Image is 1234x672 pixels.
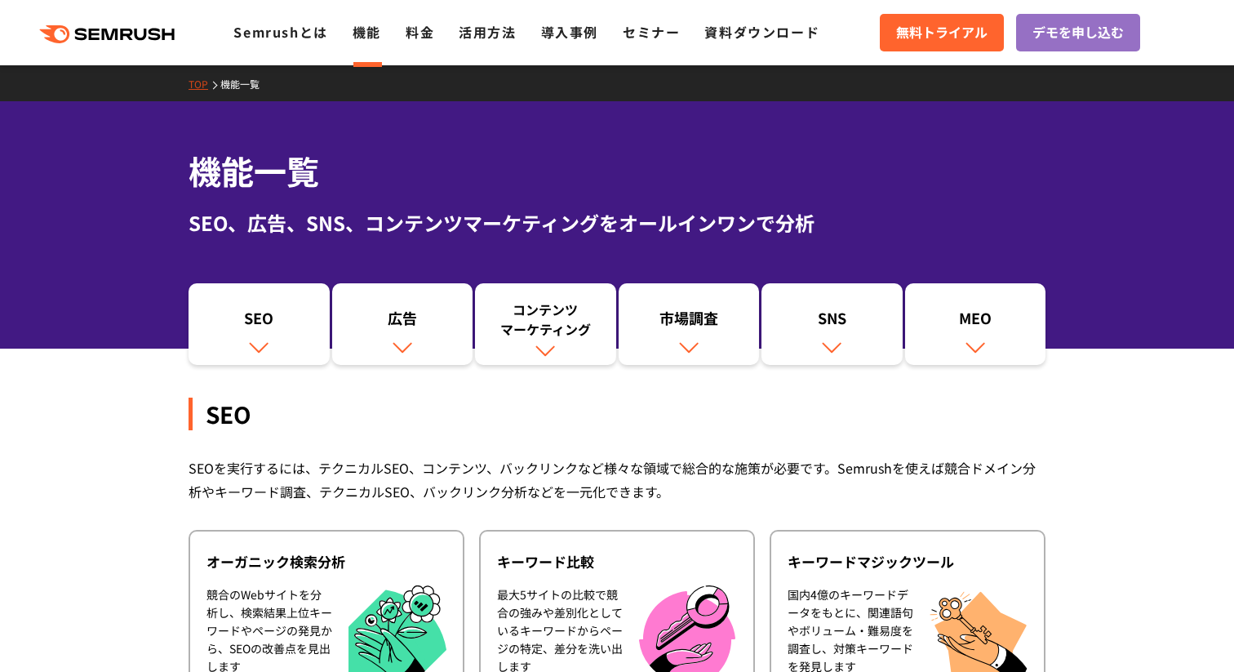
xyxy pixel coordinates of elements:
a: 料金 [406,22,434,42]
a: デモを申し込む [1016,14,1140,51]
a: Semrushとは [233,22,327,42]
span: デモを申し込む [1032,22,1124,43]
span: 無料トライアル [896,22,988,43]
a: TOP [189,77,220,91]
a: セミナー [623,22,680,42]
a: 広告 [332,283,473,365]
div: SEO [189,398,1045,430]
div: 市場調査 [627,308,752,336]
a: 機能 [353,22,381,42]
div: MEO [913,308,1038,336]
div: コンテンツ マーケティング [483,300,608,339]
div: SEO [197,308,322,336]
div: SNS [770,308,894,336]
a: 導入事例 [541,22,598,42]
h1: 機能一覧 [189,147,1045,195]
div: オーガニック検索分析 [206,552,446,572]
a: コンテンツマーケティング [475,283,616,365]
a: 機能一覧 [220,77,272,91]
a: SEO [189,283,330,365]
a: 資料ダウンロード [704,22,819,42]
div: キーワードマジックツール [788,552,1028,572]
div: SEOを実行するには、テクニカルSEO、コンテンツ、バックリンクなど様々な領域で総合的な施策が必要です。Semrushを使えば競合ドメイン分析やキーワード調査、テクニカルSEO、バックリンク分析... [189,456,1045,504]
a: SNS [761,283,903,365]
a: MEO [905,283,1046,365]
a: 市場調査 [619,283,760,365]
div: 広告 [340,308,465,336]
a: 活用方法 [459,22,516,42]
a: 無料トライアル [880,14,1004,51]
div: キーワード比較 [497,552,737,572]
div: SEO、広告、SNS、コンテンツマーケティングをオールインワンで分析 [189,208,1045,238]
